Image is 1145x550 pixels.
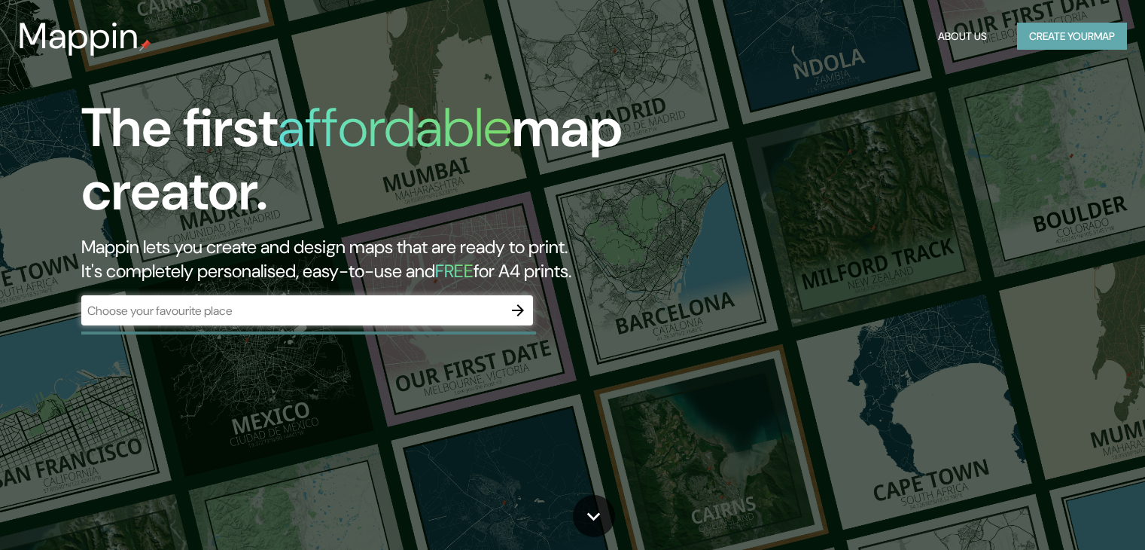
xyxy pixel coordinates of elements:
[278,93,512,163] h1: affordable
[81,302,503,319] input: Choose your favourite place
[81,235,654,283] h2: Mappin lets you create and design maps that are ready to print. It's completely personalised, eas...
[435,259,474,283] h5: FREE
[18,15,139,57] h3: Mappin
[81,96,654,235] h1: The first map creator.
[139,39,151,51] img: mappin-pin
[1017,23,1127,50] button: Create yourmap
[932,23,993,50] button: About Us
